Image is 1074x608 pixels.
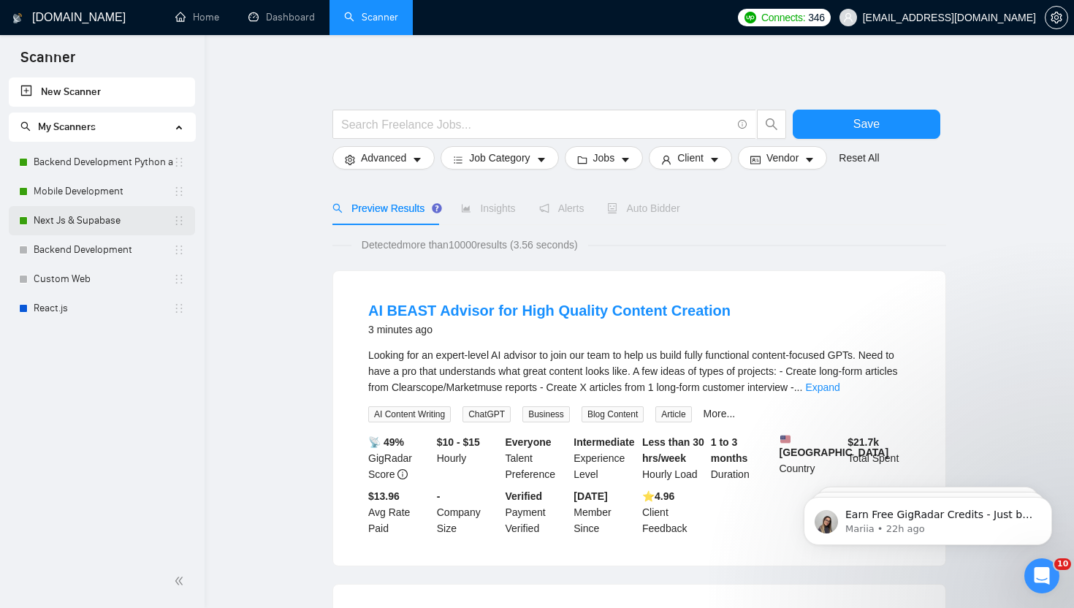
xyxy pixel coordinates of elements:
button: search [757,110,786,139]
span: search [20,121,31,132]
span: My Scanners [38,121,96,133]
div: Member Since [571,488,639,536]
span: user [843,12,853,23]
b: - [437,490,441,502]
a: Backend Development Python and Go [34,148,173,177]
span: search [332,203,343,213]
div: Avg Rate Paid [365,488,434,536]
b: $13.96 [368,490,400,502]
a: More... [704,408,736,419]
div: GigRadar Score [365,434,434,482]
input: Search Freelance Jobs... [341,115,731,134]
span: Preview Results [332,202,438,214]
b: 1 to 3 months [711,436,748,464]
span: holder [173,215,185,227]
a: AI BEAST Advisor for High Quality Content Creation [368,303,731,319]
span: setting [1046,12,1067,23]
a: Next Js & Supabase [34,206,173,235]
button: folderJobscaret-down [565,146,644,170]
li: Next Js & Supabase [9,206,195,235]
span: My Scanners [20,121,96,133]
b: ⭐️ 4.96 [642,490,674,502]
b: [DATE] [574,490,607,502]
span: ... [794,381,803,393]
span: caret-down [804,154,815,165]
button: userClientcaret-down [649,146,732,170]
span: setting [345,154,355,165]
a: searchScanner [344,11,398,23]
span: holder [173,273,185,285]
b: $10 - $15 [437,436,480,448]
li: React.js [9,294,195,323]
span: info-circle [738,120,747,129]
span: Connects: [761,9,805,26]
div: Client Feedback [639,488,708,536]
span: info-circle [397,469,408,479]
div: Hourly Load [639,434,708,482]
span: Client [677,150,704,166]
button: barsJob Categorycaret-down [441,146,558,170]
span: 10 [1054,558,1071,570]
span: Auto Bidder [607,202,679,214]
b: [GEOGRAPHIC_DATA] [780,434,889,458]
span: bars [453,154,463,165]
div: Looking for an expert-level AI advisor to join our team to help us build fully functional content... [368,347,910,395]
img: upwork-logo.png [744,12,756,23]
span: Jobs [593,150,615,166]
a: React.js [34,294,173,323]
span: Insights [461,202,515,214]
a: dashboardDashboard [248,11,315,23]
span: Job Category [469,150,530,166]
li: Backend Development Python and Go [9,148,195,177]
a: setting [1045,12,1068,23]
span: Business [522,406,570,422]
span: search [758,118,785,131]
span: holder [173,186,185,197]
div: Duration [708,434,777,482]
img: logo [12,7,23,30]
div: 3 minutes ago [368,321,731,338]
a: Custom Web [34,265,173,294]
span: holder [173,156,185,168]
span: Blog Content [582,406,644,422]
div: Experience Level [571,434,639,482]
span: Article [655,406,691,422]
b: $ 21.7k [848,436,879,448]
iframe: Intercom live chat [1024,558,1059,593]
a: Mobile Development [34,177,173,206]
a: Expand [805,381,839,393]
a: Backend Development [34,235,173,265]
span: Advanced [361,150,406,166]
span: area-chart [461,203,471,213]
span: folder [577,154,587,165]
span: Vendor [766,150,799,166]
button: idcardVendorcaret-down [738,146,827,170]
span: AI Content Writing [368,406,451,422]
span: holder [173,244,185,256]
li: Mobile Development [9,177,195,206]
span: holder [173,303,185,314]
div: Total Spent [845,434,913,482]
span: Detected more than 10000 results (3.56 seconds) [351,237,588,253]
span: caret-down [412,154,422,165]
span: robot [607,203,617,213]
span: Scanner [9,47,87,77]
span: Alerts [539,202,584,214]
div: Country [777,434,845,482]
span: Save [853,115,880,133]
a: New Scanner [20,77,183,107]
div: Payment Verified [503,488,571,536]
span: double-left [174,574,188,588]
span: 346 [808,9,824,26]
span: caret-down [536,154,546,165]
li: Backend Development [9,235,195,265]
li: New Scanner [9,77,195,107]
iframe: Intercom notifications message [782,466,1074,569]
span: notification [539,203,549,213]
li: Custom Web [9,265,195,294]
button: setting [1045,6,1068,29]
span: caret-down [620,154,631,165]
